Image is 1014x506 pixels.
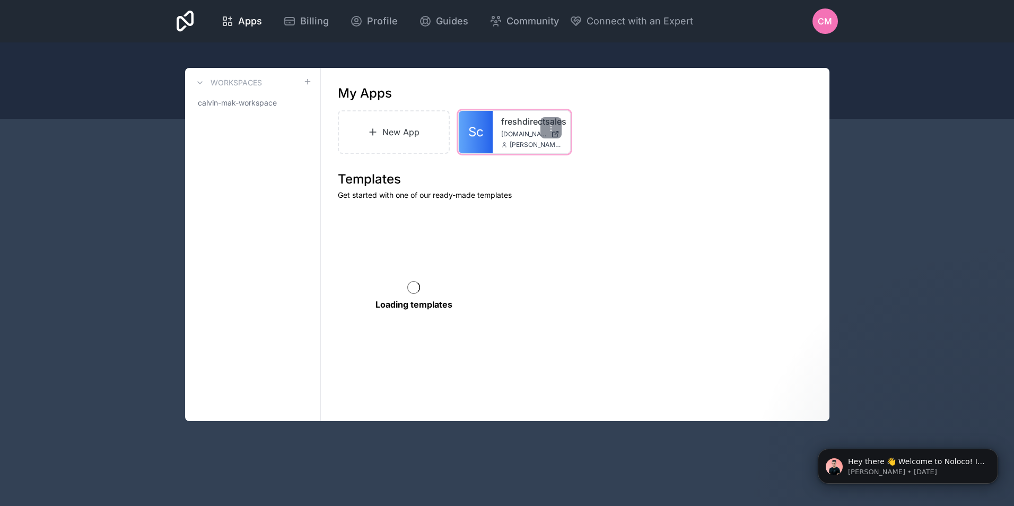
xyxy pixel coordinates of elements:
[506,14,559,29] span: Community
[275,10,337,33] a: Billing
[198,98,277,108] span: calvin-mak-workspace
[300,14,329,29] span: Billing
[194,76,262,89] a: Workspaces
[818,15,832,28] span: CM
[338,85,392,102] h1: My Apps
[342,10,406,33] a: Profile
[570,14,693,29] button: Connect with an Expert
[436,14,468,29] span: Guides
[587,14,693,29] span: Connect with an Expert
[410,10,477,33] a: Guides
[510,141,562,149] span: [PERSON_NAME][EMAIL_ADDRESS][DOMAIN_NAME]
[338,171,812,188] h1: Templates
[213,10,270,33] a: Apps
[375,298,452,311] p: Loading templates
[194,93,312,112] a: calvin-mak-workspace
[238,14,262,29] span: Apps
[338,110,450,154] a: New App
[501,115,562,128] a: freshdirectsales
[367,14,398,29] span: Profile
[501,130,547,138] span: [DOMAIN_NAME]
[468,124,484,141] span: Sc
[338,190,812,200] p: Get started with one of our ready-made templates
[481,10,567,33] a: Community
[459,111,493,153] a: Sc
[211,77,262,88] h3: Workspaces
[802,426,1014,501] iframe: Intercom notifications message
[501,130,562,138] a: [DOMAIN_NAME]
